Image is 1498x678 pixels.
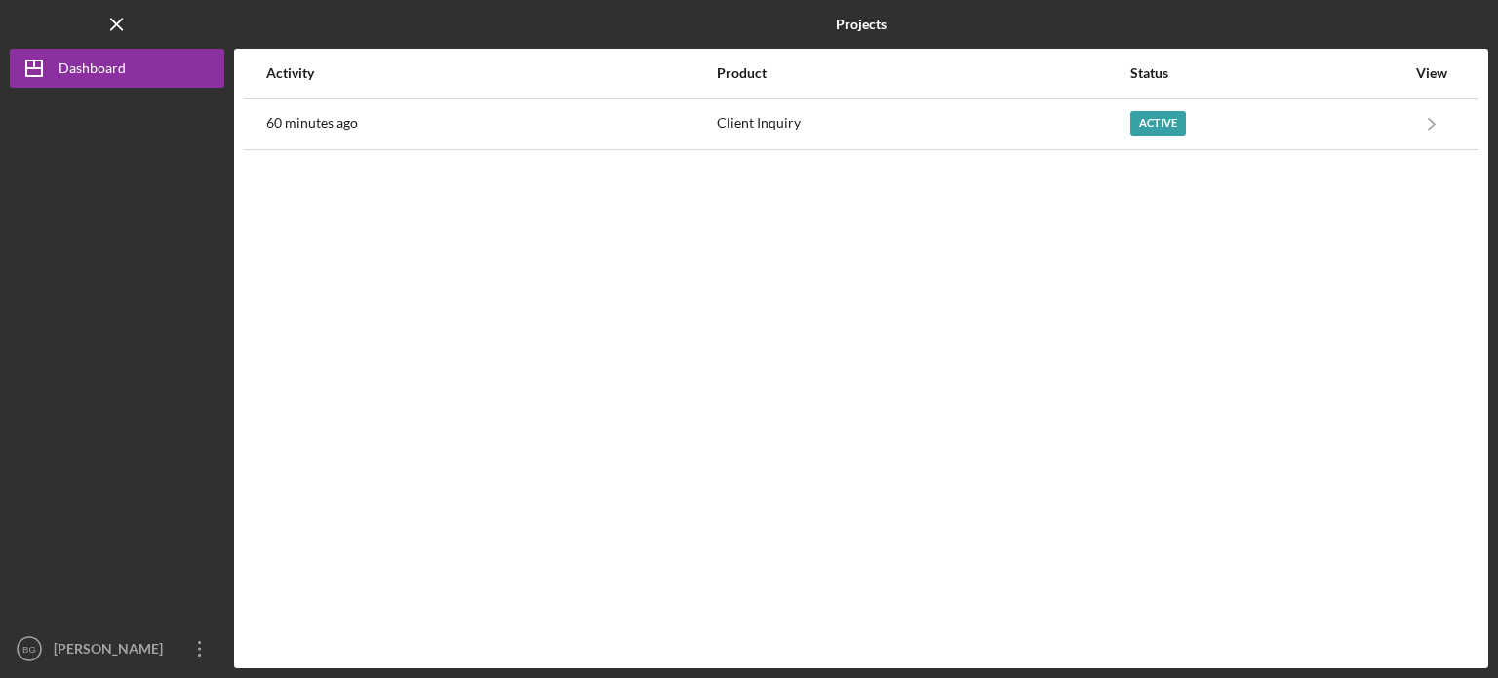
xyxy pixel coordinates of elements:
[1407,65,1456,81] div: View
[1130,111,1186,136] div: Active
[10,49,224,88] button: Dashboard
[717,65,1128,81] div: Product
[59,49,126,93] div: Dashboard
[22,644,36,655] text: BG
[836,17,887,32] b: Projects
[49,629,176,673] div: [PERSON_NAME]
[10,629,224,668] button: BG[PERSON_NAME]
[717,100,1128,148] div: Client Inquiry
[266,65,715,81] div: Activity
[1130,65,1405,81] div: Status
[266,115,358,131] time: 2025-10-08 20:29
